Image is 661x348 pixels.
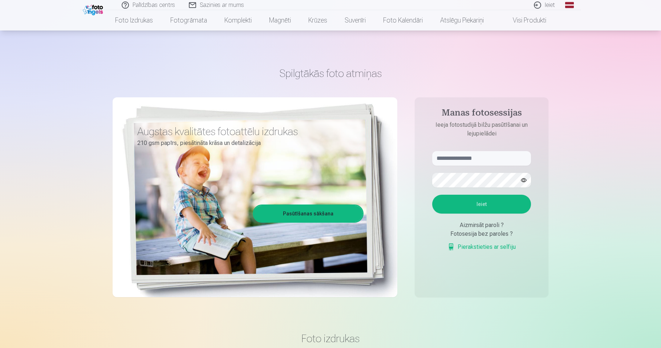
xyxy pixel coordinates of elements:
div: Fotosesija bez paroles ? [432,230,531,238]
div: Aizmirsāt paroli ? [432,221,531,230]
a: Atslēgu piekariņi [431,10,492,31]
a: Fotogrāmata [162,10,216,31]
a: Krūzes [300,10,336,31]
img: /fa1 [83,3,105,15]
a: Magnēti [260,10,300,31]
h1: Spilgtākās foto atmiņas [113,67,548,80]
a: Komplekti [216,10,260,31]
p: 210 gsm papīrs, piesātināta krāsa un detalizācija [137,138,358,148]
a: Foto kalendāri [374,10,431,31]
h4: Manas fotosessijas [425,108,538,121]
a: Pierakstieties ar selfiju [447,243,516,251]
p: Ieeja fotostudijā bilžu pasūtīšanai un lejupielādei [425,121,538,138]
a: Foto izdrukas [106,10,162,31]
button: Ieiet [432,195,531,214]
a: Suvenīri [336,10,374,31]
a: Visi produkti [492,10,555,31]
h3: Foto izdrukas [118,332,543,345]
h3: Augstas kvalitātes fotoattēlu izdrukas [137,125,358,138]
a: Pasūtīšanas sākšana [254,206,362,222]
